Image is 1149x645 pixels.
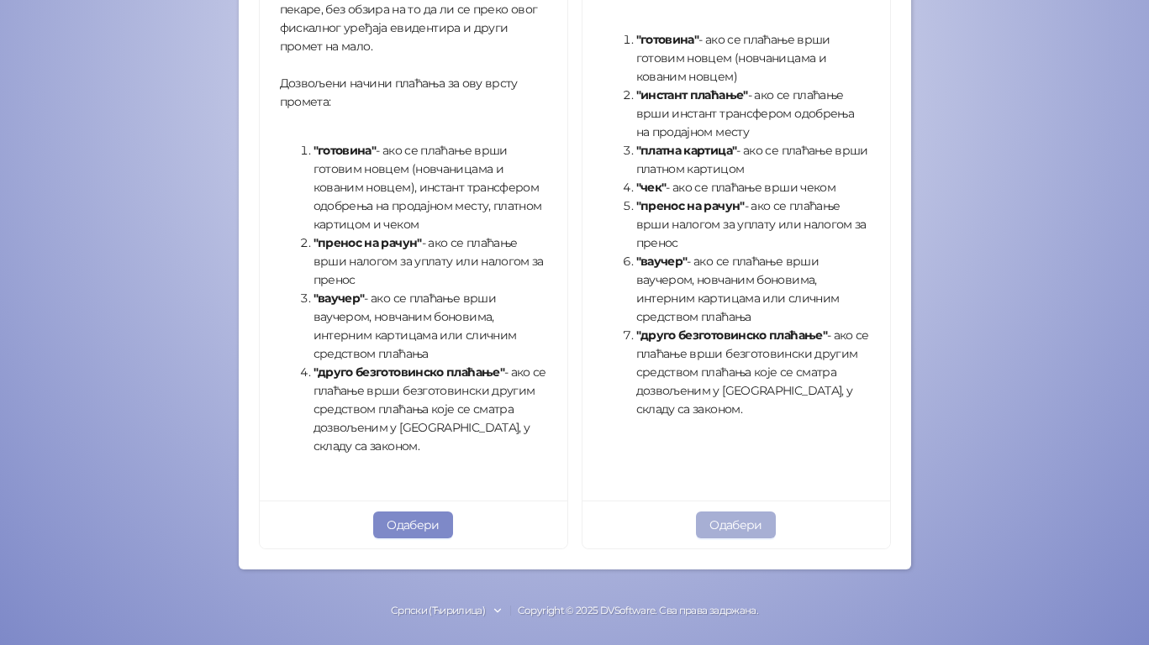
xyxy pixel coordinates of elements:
[314,235,422,250] strong: "пренос на рачун"
[636,87,748,102] strong: "инстант плаћање"
[636,180,667,195] strong: "чек"
[636,254,688,269] strong: "ваучер"
[636,141,870,178] li: - ако се плаћање врши платном картицом
[636,252,870,326] li: - ако се плаћање врши ваучером, новчаним боновима, интерним картицама или сличним средством плаћања
[636,328,827,343] strong: "друго безготовинско плаћање"
[636,326,870,418] li: - ако се плаћање врши безготовински другим средством плаћања које се сматра дозвољеним у [GEOGRAP...
[314,364,504,380] strong: "друго безготовинско плаћање"
[636,32,699,47] strong: "готовина"
[636,30,870,86] li: - ако се плаћање врши готовим новцем (новчаницама и кованим новцем)
[314,143,377,158] strong: "готовина"
[636,143,737,158] strong: "платна картица"
[391,603,485,619] div: Српски (Ћирилица)
[314,233,547,289] li: - ако се плаћање врши налогом за уплату или налогом за пренос
[636,198,745,213] strong: "пренос на рачун"
[696,511,776,538] button: Одабери
[636,86,870,141] li: - ако се плаћање врши инстант трансфером одобрења на продајном месту
[314,363,547,455] li: - ако се плаћање врши безготовински другим средством плаћања које се сматра дозвољеним у [GEOGRAP...
[373,511,453,538] button: Одабери
[636,197,870,252] li: - ако се плаћање врши налогом за уплату или налогом за пренос
[314,141,547,233] li: - ако се плаћање врши готовим новцем (новчаницама и кованим новцем), инстант трансфером одобрења ...
[314,291,365,306] strong: "ваучер"
[314,289,547,363] li: - ако се плаћање врши ваучером, новчаним боновима, интерним картицама или сличним средством плаћања
[636,178,870,197] li: - ако се плаћање врши чеком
